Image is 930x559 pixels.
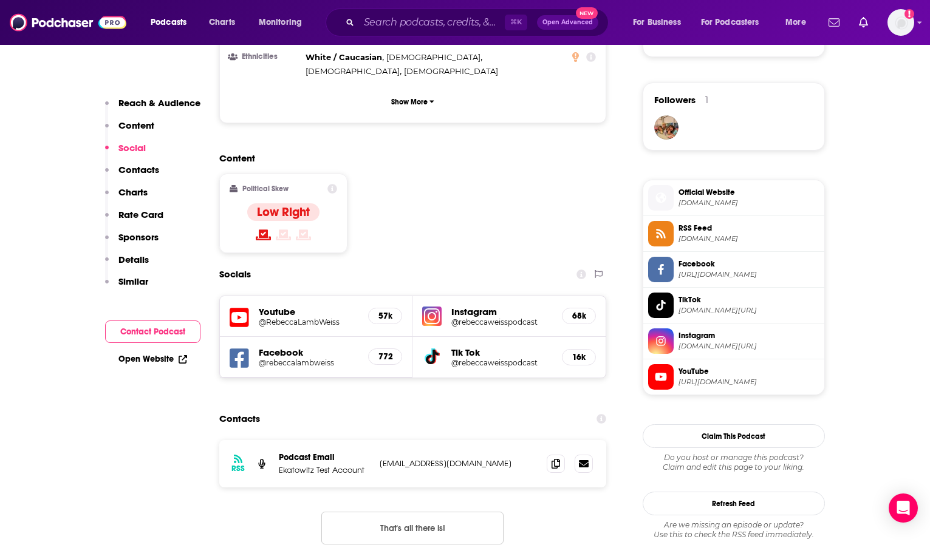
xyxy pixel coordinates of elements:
[679,270,819,279] span: https://www.facebook.com/rebeccalambweiss
[537,15,598,30] button: Open AdvancedNew
[242,185,289,193] h2: Political Skew
[105,209,163,231] button: Rate Card
[679,330,819,341] span: Instagram
[118,231,159,243] p: Sponsors
[259,306,359,317] h5: Youtube
[679,223,819,234] span: RSS Feed
[648,221,819,246] a: RSS Feed[DOMAIN_NAME]
[679,294,819,305] span: TikTok
[679,187,819,198] span: Official Website
[259,14,302,31] span: Monitoring
[105,186,148,209] button: Charts
[386,52,480,62] span: [DEMOGRAPHIC_DATA]
[118,164,159,175] p: Contacts
[654,115,679,140] img: maryschroeter
[118,97,200,109] p: Reach & Audience
[105,164,159,186] button: Contacts
[624,13,696,32] button: open menu
[105,97,200,120] button: Reach & Audience
[648,328,819,354] a: Instagram[DOMAIN_NAME][URL]
[576,7,598,19] span: New
[679,234,819,243] span: podcast.lightcast.com
[679,198,819,208] span: rebecca.daystar.com
[451,317,552,327] a: @rebeccaweisspodcast
[380,458,538,469] p: [EMAIL_ADDRESS][DOMAIN_NAME]
[777,13,821,32] button: open menu
[887,9,914,36] span: Logged in as shcarlos
[151,14,186,31] span: Podcasts
[105,320,200,343] button: Contact Podcast
[219,152,597,164] h2: Content
[643,520,825,540] div: Are we missing an episode or update? Use this to check the RSS feed immediately.
[306,52,382,62] span: White / Caucasian
[118,209,163,220] p: Rate Card
[259,347,359,358] h5: Facebook
[422,307,442,326] img: iconImage
[10,11,126,34] img: Podchaser - Follow, Share and Rate Podcasts
[648,257,819,282] a: Facebook[URL][DOMAIN_NAME]
[321,512,504,544] button: Nothing here.
[887,9,914,36] button: Show profile menu
[259,358,359,367] a: @rebeccalambweiss
[693,13,777,32] button: open menu
[378,311,392,321] h5: 57k
[306,66,400,76] span: [DEMOGRAPHIC_DATA]
[451,306,552,317] h5: Instagram
[679,259,819,269] span: Facebook
[648,293,819,318] a: TikTok[DOMAIN_NAME][URL]
[279,452,370,462] p: Podcast Email
[105,142,146,164] button: Social
[118,276,148,287] p: Similar
[904,9,914,19] svg: Add a profile image
[118,142,146,154] p: Social
[679,378,819,387] span: https://www.youtube.com/@RebeccaLambWeiss
[250,13,318,32] button: open menu
[105,231,159,254] button: Sponsors
[337,8,620,36] div: Search podcasts, credits, & more...
[118,354,187,364] a: Open Website
[118,120,154,131] p: Content
[854,12,873,33] a: Show notifications dropdown
[404,66,498,76] span: [DEMOGRAPHIC_DATA]
[785,14,806,31] span: More
[201,13,242,32] a: Charts
[378,351,392,362] h5: 772
[231,464,245,473] h3: RSS
[230,53,301,61] h3: Ethnicities
[679,306,819,315] span: tiktok.com/@rebeccaweisspodcast
[386,50,482,64] span: ,
[451,358,552,367] a: @rebeccaweisspodcast
[705,95,708,106] div: 1
[259,317,359,327] a: @RebeccaLambWeiss
[105,120,154,142] button: Content
[633,14,681,31] span: For Business
[451,347,552,358] h5: Tik Tok
[505,15,527,30] span: ⌘ K
[542,19,593,25] span: Open Advanced
[257,205,310,220] h4: Low Right
[118,186,148,198] p: Charts
[889,493,918,523] div: Open Intercom Messenger
[679,366,819,377] span: YouTube
[230,90,597,113] button: Show More
[648,364,819,390] a: YouTube[URL][DOMAIN_NAME]
[572,352,586,362] h5: 16k
[887,9,914,36] img: User Profile
[643,453,825,472] div: Claim and edit this page to your liking.
[209,14,235,31] span: Charts
[279,465,370,475] p: Ekatowitz Test Account
[391,98,428,106] p: Show More
[648,185,819,211] a: Official Website[DOMAIN_NAME]
[219,263,251,286] h2: Socials
[679,342,819,351] span: instagram.com/rebeccaweisspodcast
[219,407,260,430] h2: Contacts
[701,14,759,31] span: For Podcasters
[142,13,202,32] button: open menu
[643,492,825,515] button: Refresh Feed
[824,12,844,33] a: Show notifications dropdown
